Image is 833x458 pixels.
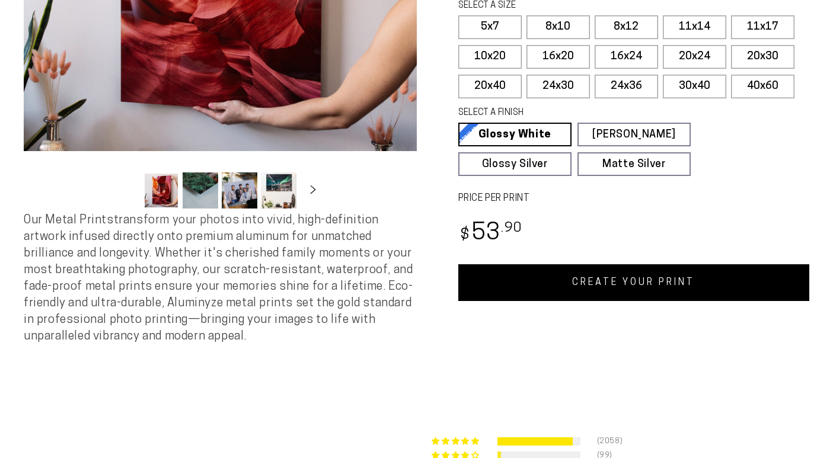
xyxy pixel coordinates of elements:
label: 8x12 [595,15,658,39]
button: Slide left [114,177,140,203]
label: 24x36 [595,75,658,98]
a: [PERSON_NAME] [577,123,691,146]
sup: .90 [501,222,522,235]
a: Glossy Silver [458,152,572,176]
label: 5x7 [458,15,522,39]
bdi: 53 [458,222,523,245]
button: Load image 1 in gallery view [143,172,179,209]
legend: SELECT A FINISH [458,107,665,120]
label: 16x20 [526,45,590,69]
button: Load image 4 in gallery view [261,172,296,209]
div: (2058) [597,437,611,446]
label: 20x40 [458,75,522,98]
button: Load image 3 in gallery view [222,172,257,209]
label: 11x17 [731,15,794,39]
div: 91% (2058) reviews with 5 star rating [432,437,481,446]
a: Matte Silver [577,152,691,176]
button: Slide right [300,177,326,203]
label: 11x14 [663,15,726,39]
label: 8x10 [526,15,590,39]
label: PRICE PER PRINT [458,192,810,206]
button: Load image 2 in gallery view [183,172,218,209]
label: 20x24 [663,45,726,69]
label: 16x24 [595,45,658,69]
label: 10x20 [458,45,522,69]
span: $ [460,228,470,244]
label: 20x30 [731,45,794,69]
a: CREATE YOUR PRINT [458,264,810,301]
a: Glossy White [458,123,572,146]
label: 40x60 [731,75,794,98]
span: Our Metal Prints transform your photos into vivid, high-definition artwork infused directly onto ... [24,214,413,342]
label: 24x30 [526,75,590,98]
label: 30x40 [663,75,726,98]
